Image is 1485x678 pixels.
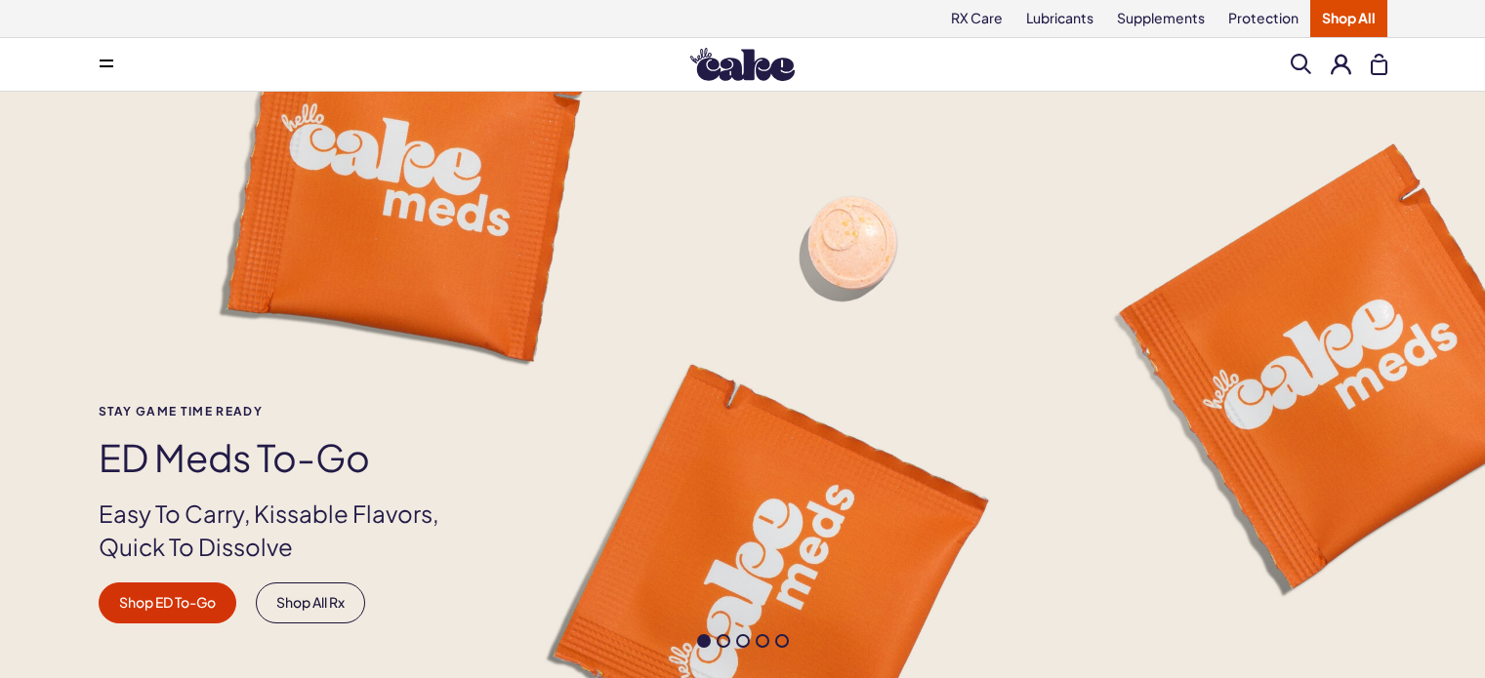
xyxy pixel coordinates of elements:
span: Stay Game time ready [99,405,472,418]
a: Shop All Rx [256,582,365,623]
h1: ED Meds to-go [99,437,472,478]
a: Shop ED To-Go [99,582,236,623]
img: Hello Cake [690,48,795,81]
p: Easy To Carry, Kissable Flavors, Quick To Dissolve [99,498,472,563]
